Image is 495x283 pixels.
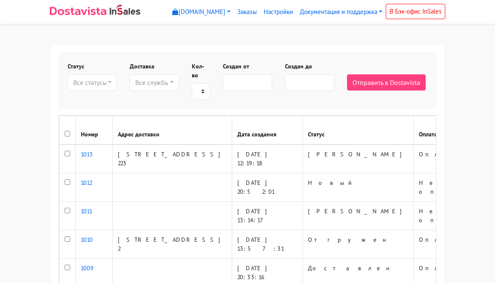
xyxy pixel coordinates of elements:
[414,230,492,259] td: Оплачен
[130,74,179,91] button: Все службы
[414,116,492,145] th: Оплата
[113,144,232,173] td: [STREET_ADDRESS] 223
[68,74,117,91] button: Все статусы
[260,4,296,20] a: Настройки
[303,173,414,202] td: Новый
[232,202,303,230] td: [DATE] 13:14:17
[232,230,303,259] td: [DATE] 13:57:31
[81,236,93,243] a: 1010
[386,4,445,19] a: В Бэк-офис InSales
[285,62,312,71] label: Создан до
[303,230,414,259] td: Отгружен
[296,4,386,20] a: Документация и поддержка
[81,179,92,187] a: 1012
[130,62,154,71] label: Доставка
[303,116,414,145] th: Статус
[113,230,232,259] td: [STREET_ADDRESS] 2
[347,74,426,91] button: Отправить в Dostavista
[303,202,414,230] td: [PERSON_NAME]
[223,62,249,71] label: Создан от
[81,150,93,158] a: 1013
[232,173,303,202] td: [DATE] 20:52:01
[169,4,234,20] a: [DOMAIN_NAME]
[303,144,414,173] td: [PERSON_NAME]
[192,62,210,80] label: Кол-во
[81,264,94,272] a: 1009
[110,5,140,15] img: InSales
[81,207,92,215] a: 1011
[414,173,492,202] td: Не оплачен
[232,116,303,145] th: Дата создания
[50,7,106,15] img: Dostavista - срочная курьерская служба доставки
[234,4,260,20] a: Заказы
[73,77,106,88] div: Все статусы
[68,62,84,71] label: Статус
[414,144,492,173] td: Оплачен
[232,144,303,173] td: [DATE] 12:19:18
[113,116,232,145] th: Адрес доставки
[414,202,492,230] td: Не оплачен
[135,77,168,88] div: Все службы
[76,116,113,145] th: Номер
